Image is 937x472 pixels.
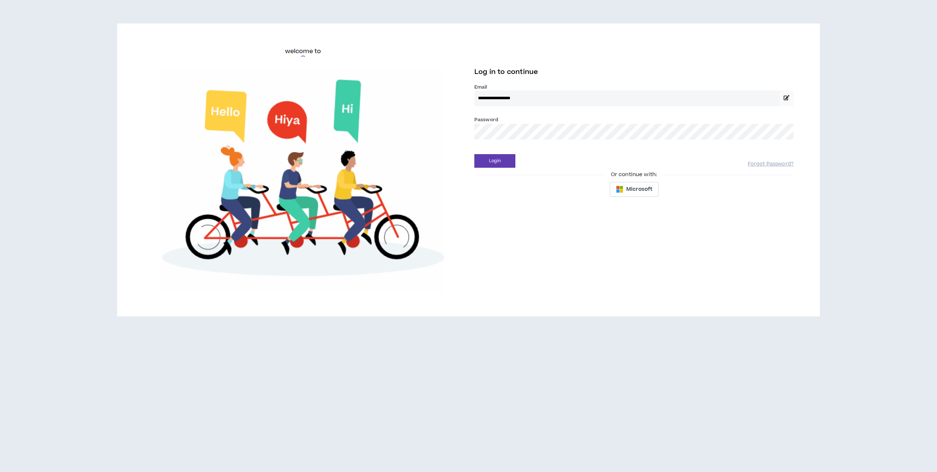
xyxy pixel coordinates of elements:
span: Microsoft [626,185,652,193]
span: Or continue with: [606,171,662,179]
button: Microsoft [610,182,658,197]
img: Welcome to Wripple [143,68,463,293]
a: Forgot Password? [748,161,794,168]
label: Email [474,84,794,90]
span: Log in to continue [474,67,538,77]
button: Login [474,154,515,168]
h6: welcome to [285,47,321,56]
label: Password [474,116,498,123]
